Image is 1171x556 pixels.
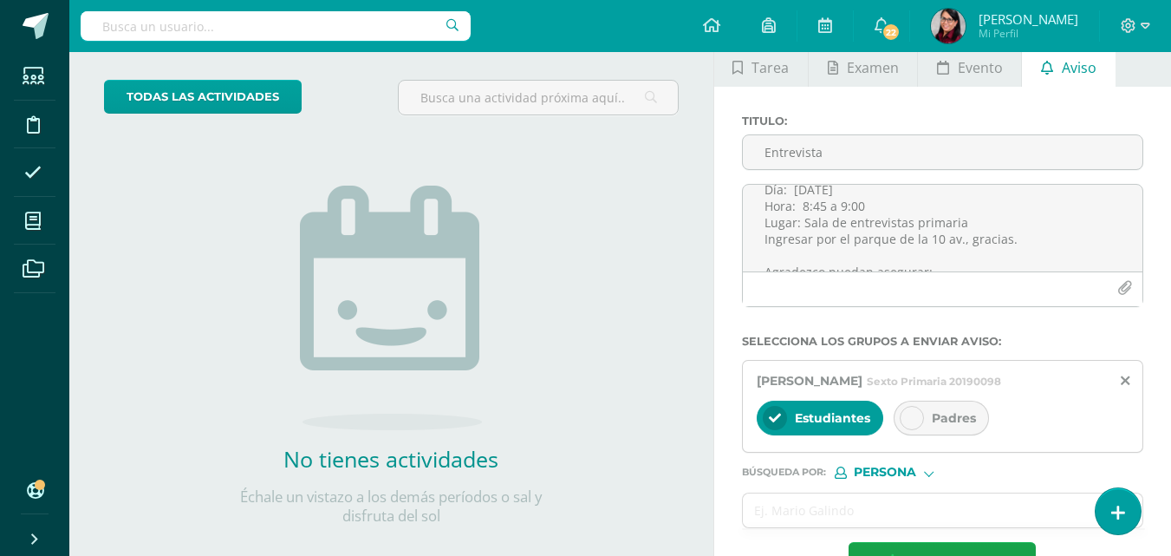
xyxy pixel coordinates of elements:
span: Persona [854,468,916,477]
p: Échale un vistazo a los demás períodos o sal y disfruta del sol [218,487,564,526]
input: Busca un usuario... [81,11,471,41]
textarea: Buenos días, estimados Padres de familia me interesa compartir con ustedes un encuentro presencia... [743,185,1142,271]
span: Aviso [1062,47,1096,88]
span: Padres [932,410,976,426]
a: Tarea [714,45,808,87]
a: Aviso [1022,45,1115,87]
input: Busca una actividad próxima aquí... [399,81,677,114]
a: Evento [918,45,1021,87]
img: no_activities.png [300,186,482,430]
span: Mi Perfil [979,26,1078,41]
span: [PERSON_NAME] [979,10,1078,28]
span: [PERSON_NAME] [757,373,862,389]
span: Sexto Primaria 20190098 [867,375,1001,388]
label: Titulo : [742,114,1143,128]
span: Búsqueda por : [742,468,826,477]
span: Evento [958,47,1003,88]
img: 0a2e9a33f3909cb77ea8b9c8beb902f9.png [931,9,966,43]
div: [object Object] [835,467,965,479]
a: todas las Actividades [104,80,302,114]
span: Estudiantes [795,410,870,426]
span: Examen [847,47,899,88]
h2: No tienes actividades [218,444,564,474]
input: Titulo [743,135,1142,169]
span: 22 [882,23,901,42]
span: Tarea [751,47,789,88]
input: Ej. Mario Galindo [743,494,1109,527]
a: Examen [809,45,917,87]
label: Selecciona los grupos a enviar aviso : [742,335,1143,348]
